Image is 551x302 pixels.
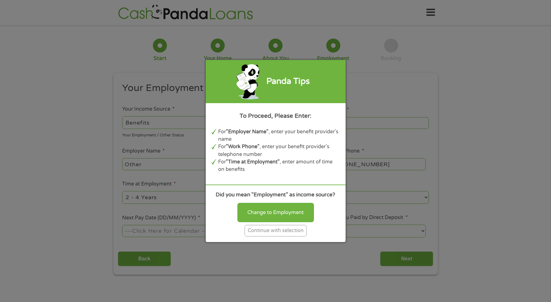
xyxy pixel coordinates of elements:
[236,63,261,100] img: green-panda-phone.png
[226,144,259,150] b: "Work Phone"
[245,225,307,236] div: Continue with selection
[211,191,340,199] div: Did you mean "Employment" as income source?
[226,129,269,135] b: "Employer Name"
[218,158,340,173] li: For , enter amount of time on benefits
[237,203,314,222] div: Change to Employment
[218,128,340,143] li: For , enter your benefit provider's name
[211,112,340,120] div: To Proceed, Please Enter:
[218,143,340,158] li: For , enter your benefit provider's telephone number
[266,75,310,88] div: Panda Tips
[226,159,280,165] b: "Time at Employment"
